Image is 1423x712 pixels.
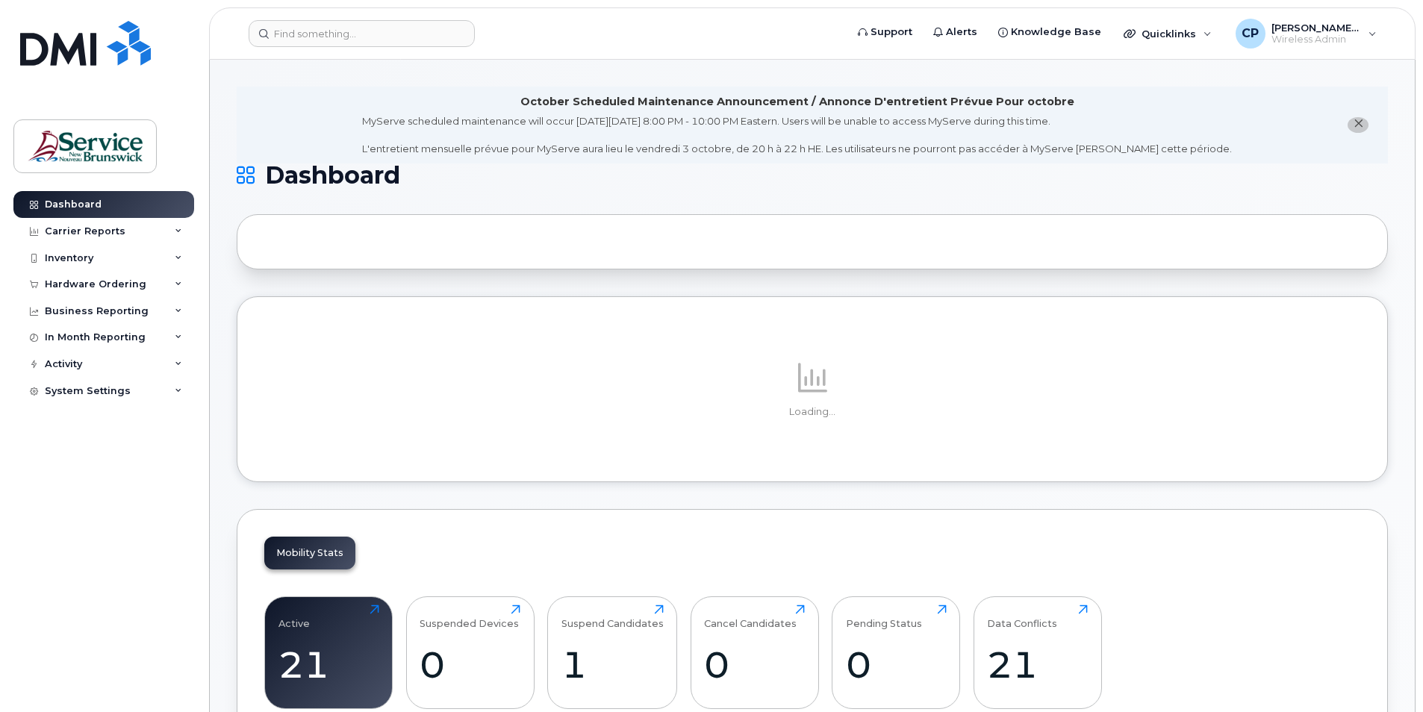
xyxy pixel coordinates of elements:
[704,605,805,700] a: Cancel Candidates0
[704,643,805,687] div: 0
[846,605,922,629] div: Pending Status
[264,405,1360,419] p: Loading...
[278,605,310,629] div: Active
[265,164,400,187] span: Dashboard
[420,605,519,629] div: Suspended Devices
[362,114,1232,156] div: MyServe scheduled maintenance will occur [DATE][DATE] 8:00 PM - 10:00 PM Eastern. Users will be u...
[1348,117,1368,133] button: close notification
[987,605,1088,700] a: Data Conflicts21
[987,605,1057,629] div: Data Conflicts
[420,605,520,700] a: Suspended Devices0
[520,94,1074,110] div: October Scheduled Maintenance Announcement / Annonce D'entretient Prévue Pour octobre
[987,643,1088,687] div: 21
[278,643,379,687] div: 21
[420,643,520,687] div: 0
[704,605,797,629] div: Cancel Candidates
[561,605,664,629] div: Suspend Candidates
[561,643,664,687] div: 1
[278,605,379,700] a: Active21
[846,643,947,687] div: 0
[846,605,947,700] a: Pending Status0
[561,605,664,700] a: Suspend Candidates1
